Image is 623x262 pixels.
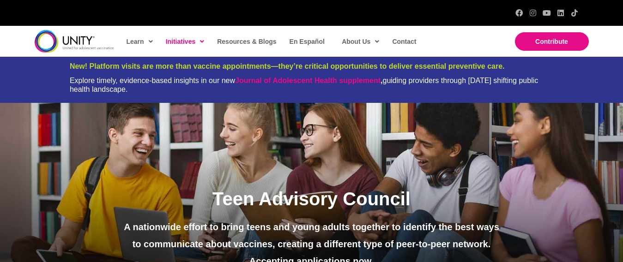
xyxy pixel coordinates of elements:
[235,77,381,84] a: Journal of Adolescent Health supplement
[127,35,153,48] span: Learn
[529,9,537,17] a: Instagram
[535,38,568,45] span: Contribute
[543,9,550,17] a: YouTube
[70,76,553,94] div: Explore timely, evidence-based insights in our new guiding providers through [DATE] shifting publ...
[515,9,523,17] a: Facebook
[212,189,411,209] span: Teen Advisory Council
[290,38,325,45] span: En Español
[235,77,382,84] strong: ,
[387,31,420,52] a: Contact
[166,35,205,48] span: Initiatives
[392,38,416,45] span: Contact
[515,32,589,51] a: Contribute
[337,31,383,52] a: About Us
[571,9,578,17] a: TikTok
[212,31,280,52] a: Resources & Blogs
[70,62,505,70] span: New! Platform visits are more than vaccine appointments—they’re critical opportunities to deliver...
[557,9,564,17] a: LinkedIn
[35,30,114,53] img: unity-logo-dark
[217,38,276,45] span: Resources & Blogs
[121,219,502,253] p: A nationwide effort to bring teens and young adults together to identify the best ways to communi...
[285,31,328,52] a: En Español
[342,35,379,48] span: About Us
